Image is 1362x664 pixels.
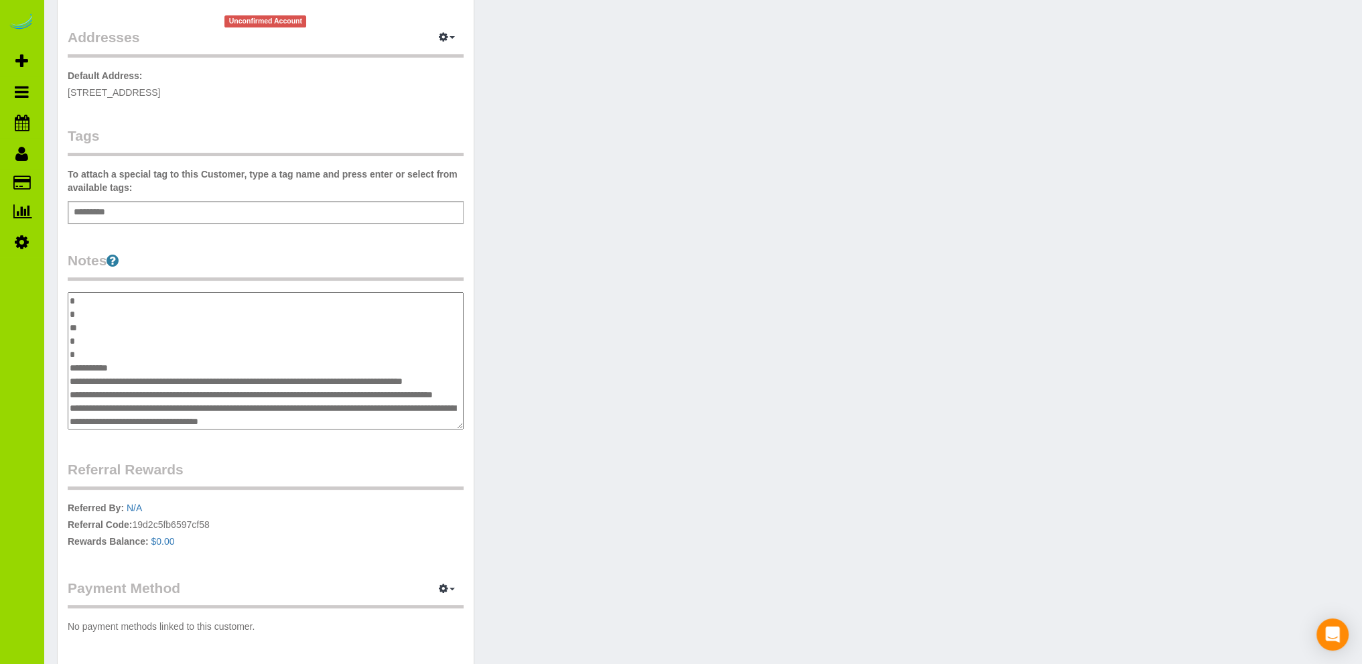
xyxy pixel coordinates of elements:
label: Referred By: [68,501,124,515]
legend: Referral Rewards [68,460,464,490]
p: 19d2c5fb6597cf58 [68,501,464,551]
a: N/A [127,503,142,513]
div: Open Intercom Messenger [1316,618,1349,651]
span: [STREET_ADDRESS] [68,87,160,98]
label: Referral Code: [68,518,132,531]
span: Unconfirmed Account [224,15,306,27]
img: Automaid Logo [8,13,35,32]
label: Rewards Balance: [68,535,149,548]
label: Default Address: [68,69,143,82]
p: No payment methods linked to this customer. [68,620,464,633]
legend: Tags [68,126,464,156]
legend: Notes [68,251,464,281]
legend: Payment Method [68,578,464,608]
label: To attach a special tag to this Customer, type a tag name and press enter or select from availabl... [68,168,464,194]
a: $0.00 [151,536,175,547]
